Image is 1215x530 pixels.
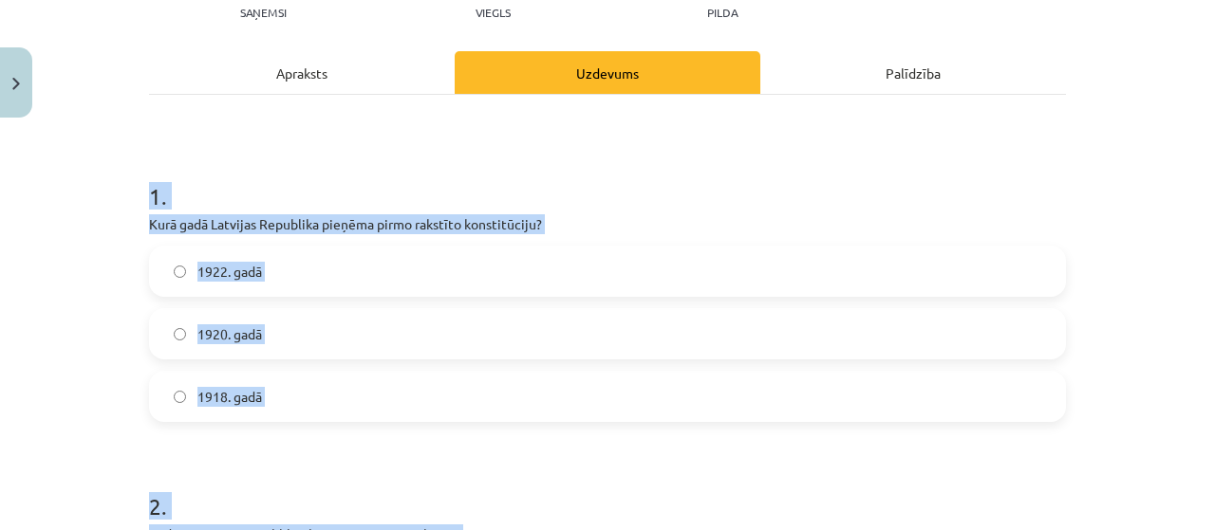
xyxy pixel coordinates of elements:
p: pilda [707,6,738,19]
div: Uzdevums [455,51,760,94]
input: 1922. gadā [174,265,186,278]
p: Kurā gadā Latvijas Republika pieņēma pirmo rakstīto konstitūciju? [149,214,1066,234]
input: 1918. gadā [174,391,186,403]
span: 1920. gadā [197,324,262,344]
h1: 2 . [149,460,1066,519]
div: Palīdzība [760,51,1066,94]
p: Viegls [476,6,511,19]
span: 1918. gadā [197,387,262,407]
img: icon-close-lesson-0947bae3869378f0d4975bcd49f059093ad1ed9edebbc8119c70593378902aed.svg [12,78,20,90]
h1: 1 . [149,150,1066,209]
span: 1922. gadā [197,262,262,282]
p: Saņemsi [233,6,294,19]
input: 1920. gadā [174,328,186,340]
div: Apraksts [149,51,455,94]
